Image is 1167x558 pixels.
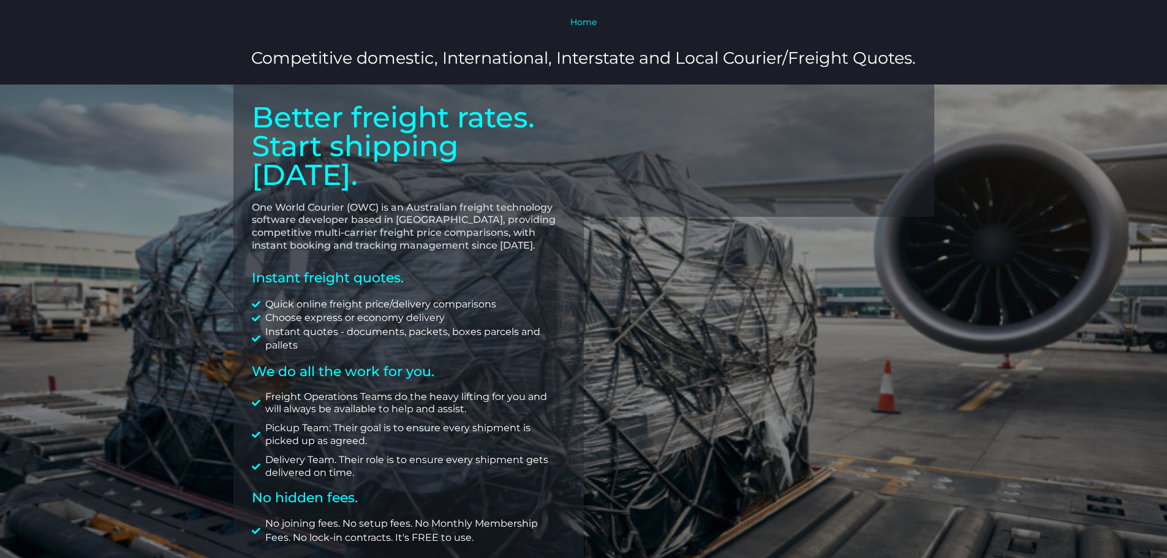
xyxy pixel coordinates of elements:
[175,47,992,69] h3: Competitive domestic, International, Interstate and Local Courier/Freight Quotes.
[262,422,565,448] span: Pickup Team: Their goal is to ensure every shipment is picked up as agreed.
[252,491,565,505] h2: No hidden fees.
[262,517,565,545] span: No joining fees. No setup fees. No Monthly Membership Fees. No lock-in contracts. It's FREE to use.
[252,202,565,252] p: One World Courier (OWC) is an Australian freight technology software developer based in [GEOGRAPH...
[262,311,445,325] span: Choose express or economy delivery
[252,103,565,189] p: Better freight rates. Start shipping [DATE].
[252,271,565,285] h2: Instant freight quotes.
[262,298,496,311] span: Quick online freight price/delivery comparisons
[602,103,916,195] iframe: Contact Interest Form
[262,391,565,417] span: Freight Operations Teams do the heavy lifting for you and will always be available to help and as...
[252,365,565,379] h2: We do all the work for you.
[262,454,565,480] span: Delivery Team. Their role is to ensure every shipment gets delivered on time.
[262,325,565,353] span: Instant quotes - documents, packets, boxes parcels and pallets
[570,17,597,28] a: Home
